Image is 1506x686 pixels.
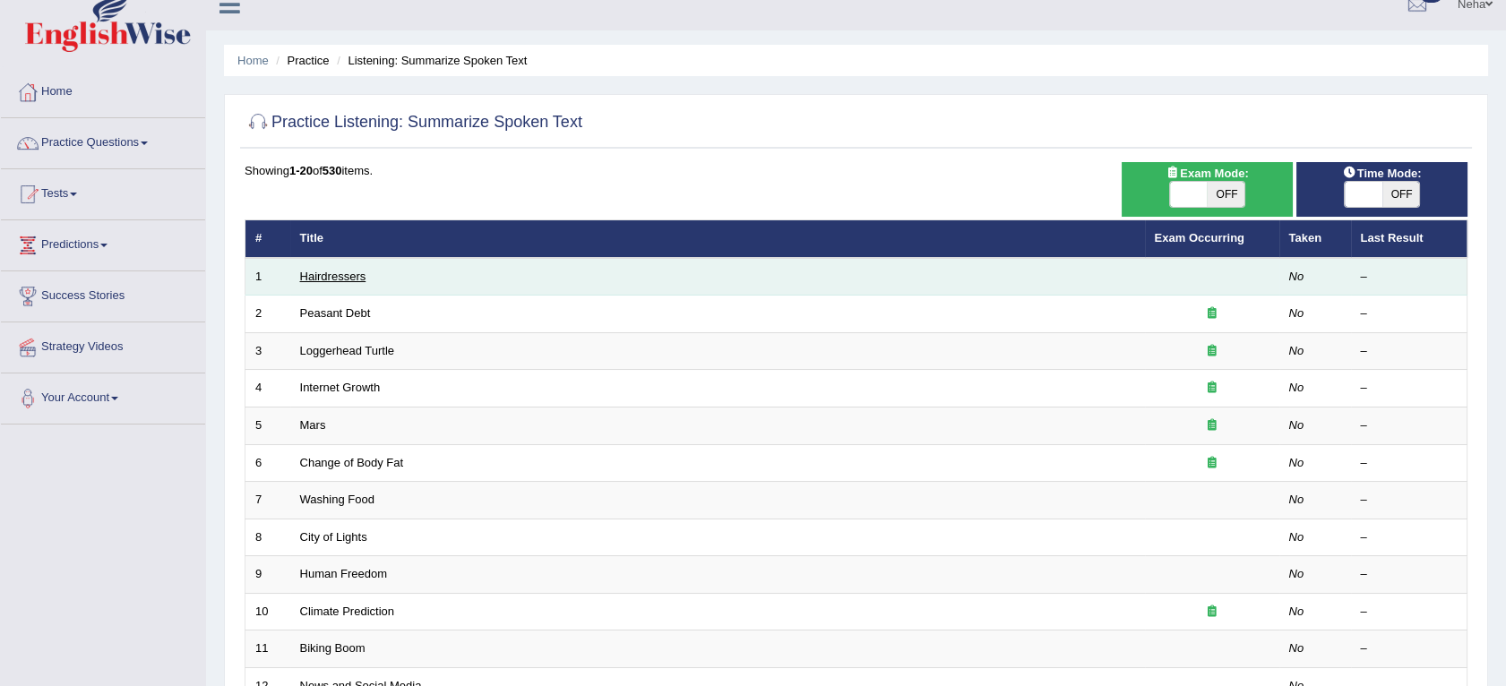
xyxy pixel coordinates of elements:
[1155,417,1269,434] div: Exam occurring question
[1155,343,1269,360] div: Exam occurring question
[1,322,205,367] a: Strategy Videos
[245,258,290,296] td: 1
[245,482,290,519] td: 7
[1,118,205,163] a: Practice Questions
[1361,269,1458,286] div: –
[1,271,205,316] a: Success Stories
[1155,604,1269,621] div: Exam occurring question
[237,54,269,67] a: Home
[1,67,205,112] a: Home
[245,162,1467,179] div: Showing of items.
[1,373,205,418] a: Your Account
[300,418,326,432] a: Mars
[300,605,395,618] a: Climate Prediction
[1361,640,1458,657] div: –
[1361,604,1458,621] div: –
[1361,492,1458,509] div: –
[245,109,582,136] h2: Practice Listening: Summarize Spoken Text
[245,593,290,630] td: 10
[300,344,395,357] a: Loggerhead Turtle
[245,630,290,668] td: 11
[245,370,290,407] td: 4
[1279,220,1351,258] th: Taken
[245,556,290,594] td: 9
[1361,343,1458,360] div: –
[1207,182,1244,207] span: OFF
[271,52,329,69] li: Practice
[290,220,1145,258] th: Title
[300,567,388,580] a: Human Freedom
[245,407,290,445] td: 5
[1,169,205,214] a: Tests
[1158,164,1255,183] span: Exam Mode:
[245,296,290,333] td: 2
[1289,641,1304,655] em: No
[245,332,290,370] td: 3
[1,220,205,265] a: Predictions
[1361,417,1458,434] div: –
[300,381,381,394] a: Internet Growth
[300,493,374,506] a: Washing Food
[1289,456,1304,469] em: No
[1382,182,1420,207] span: OFF
[1361,566,1458,583] div: –
[1336,164,1429,183] span: Time Mode:
[1289,605,1304,618] em: No
[1289,344,1304,357] em: No
[1155,305,1269,322] div: Exam occurring question
[300,270,366,283] a: Hairdressers
[289,164,313,177] b: 1-20
[300,456,404,469] a: Change of Body Fat
[1155,380,1269,397] div: Exam occurring question
[1289,381,1304,394] em: No
[300,306,371,320] a: Peasant Debt
[245,220,290,258] th: #
[1289,530,1304,544] em: No
[1351,220,1467,258] th: Last Result
[245,444,290,482] td: 6
[1361,305,1458,322] div: –
[1289,418,1304,432] em: No
[1289,493,1304,506] em: No
[1155,455,1269,472] div: Exam occurring question
[332,52,527,69] li: Listening: Summarize Spoken Text
[1155,231,1244,244] a: Exam Occurring
[1289,567,1304,580] em: No
[1289,270,1304,283] em: No
[1361,455,1458,472] div: –
[300,530,367,544] a: City of Lights
[1289,306,1304,320] em: No
[300,641,366,655] a: Biking Boom
[1361,380,1458,397] div: –
[323,164,342,177] b: 530
[245,519,290,556] td: 8
[1122,162,1293,217] div: Show exams occurring in exams
[1361,529,1458,546] div: –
